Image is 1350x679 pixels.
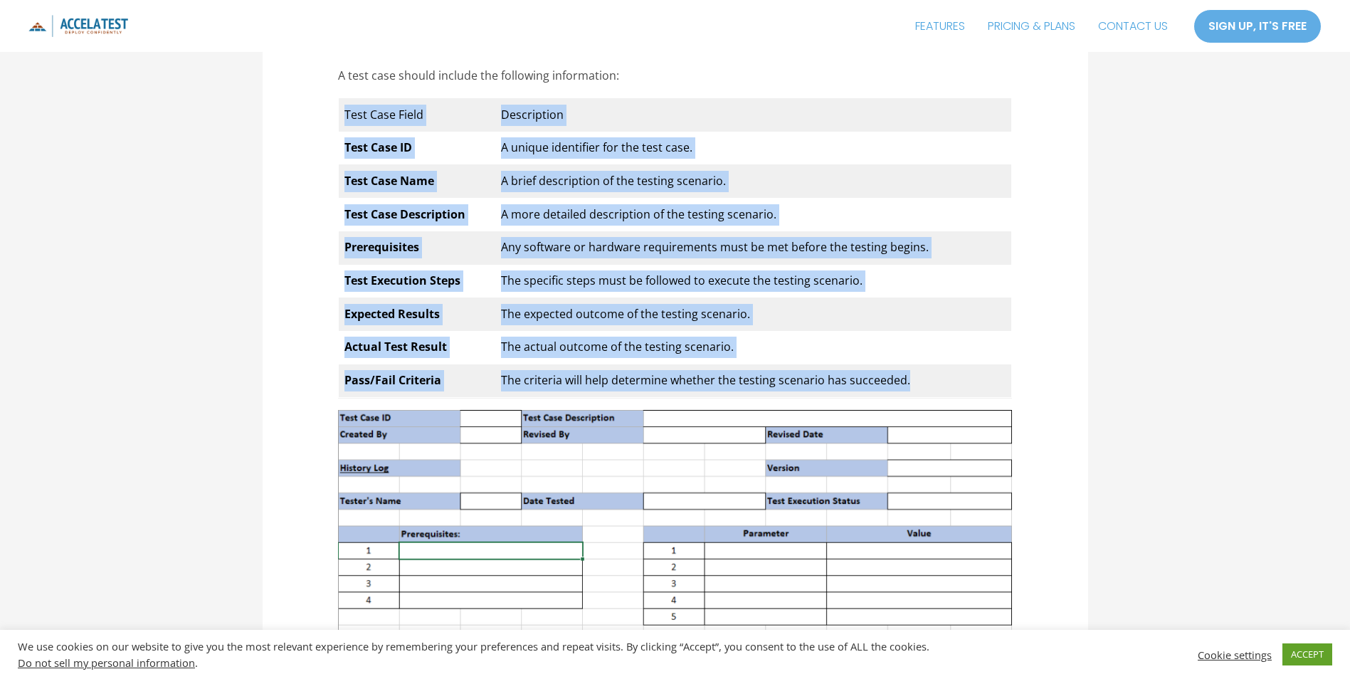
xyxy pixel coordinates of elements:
[495,198,1011,231] td: A more detailed description of the testing scenario.
[344,339,447,354] strong: Actual Test Result
[495,98,1011,132] td: Description
[344,206,465,222] strong: Test Case Description
[344,273,460,288] strong: Test Execution Steps
[344,306,440,322] strong: Expected Results
[1198,648,1272,661] a: Cookie settings
[904,9,976,44] a: FEATURES
[976,9,1087,44] a: PRICING & PLANS
[338,65,1012,87] p: A test case should include the following information:
[1282,643,1332,665] a: ACCEPT
[495,132,1011,165] td: A unique identifier for the test case.
[344,140,412,155] strong: Test Case ID
[18,640,938,669] div: We use cookies on our website to give you the most relevant experience by remembering your prefer...
[904,9,1179,44] nav: Site Navigation
[1087,9,1179,44] a: CONTACT US
[18,656,195,670] a: Do not sell my personal information
[28,15,128,37] img: icon
[339,98,495,132] td: Test Case Field
[495,164,1011,198] td: A brief description of the testing scenario.
[18,656,938,669] div: .
[344,239,419,255] strong: Prerequisites
[1193,9,1322,43] a: SIGN UP, IT'S FREE
[344,173,434,189] strong: Test Case Name
[495,265,1011,298] td: The specific steps must be followed to execute the testing scenario.
[344,372,441,388] strong: Pass/Fail Criteria
[495,331,1011,364] td: The actual outcome of the testing scenario.
[495,298,1011,331] td: The expected outcome of the testing scenario.
[495,364,1011,398] td: The criteria will help determine whether the testing scenario has succeeded.
[495,231,1011,265] td: Any software or hardware requirements must be met before the testing begins.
